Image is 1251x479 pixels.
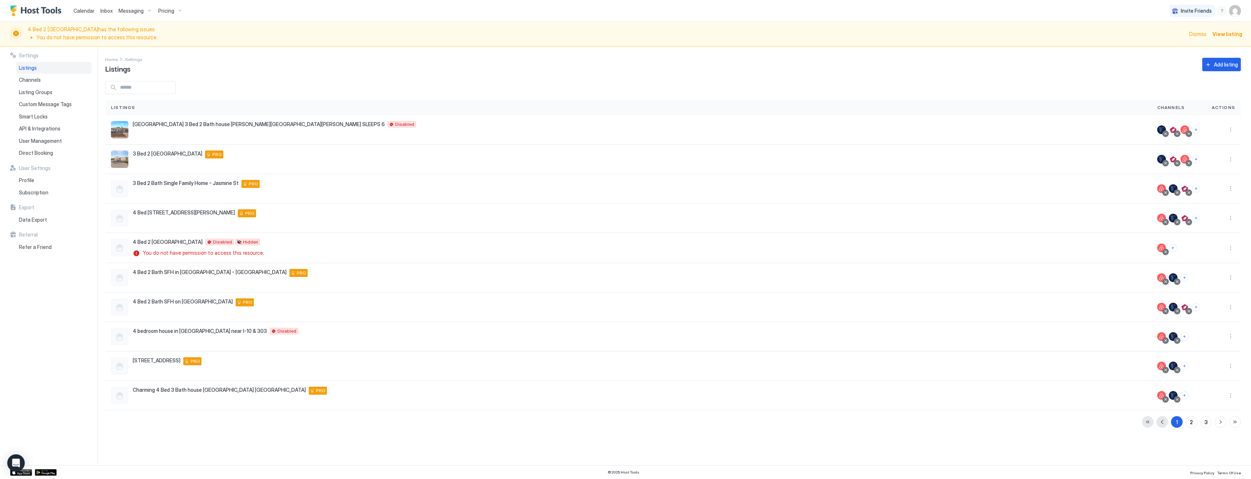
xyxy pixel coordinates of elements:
a: Refer a Friend [16,241,92,253]
span: Profile [19,177,34,184]
span: 4 Bed 2 Bath SFH in [GEOGRAPHIC_DATA] - [GEOGRAPHIC_DATA] [133,269,287,275]
button: More options [1226,362,1235,370]
a: Smart Locks [16,110,92,123]
div: User profile [1229,5,1241,17]
span: Channels [1157,104,1185,111]
div: Add listing [1214,61,1238,68]
div: menu [1226,184,1235,193]
div: 1 [1176,418,1178,426]
span: [STREET_ADDRESS] [133,357,180,364]
span: PRO [297,270,306,276]
button: Connect channels [1180,333,1188,341]
span: Direct Booking [19,150,53,156]
button: More options [1226,184,1235,193]
span: Actions [1212,104,1235,111]
span: Listings [111,104,135,111]
a: Channels [16,74,92,86]
li: You do not have permission to access this resource. [36,34,1185,41]
a: Privacy Policy [1190,468,1214,476]
span: 3 Bed 2 Bath Single Family Home - Jasmine St [133,180,239,186]
div: menu [1226,243,1235,252]
button: 1 [1171,416,1183,428]
button: More options [1226,243,1235,252]
button: Connect channels [1192,155,1200,163]
a: Profile [16,174,92,186]
a: Google Play Store [35,469,57,476]
span: Privacy Policy [1190,471,1214,475]
div: View listing [1212,30,1242,38]
a: User Management [16,135,92,147]
div: menu [1226,391,1235,400]
span: Messaging [119,8,144,14]
span: User Settings [19,165,51,172]
span: PRO [245,210,255,217]
button: More options [1226,303,1235,311]
span: Charming 4 Bed 3 Bath house [GEOGRAPHIC_DATA] [GEOGRAPHIC_DATA] [133,387,306,393]
span: User Management [19,138,62,144]
div: menu [1226,214,1235,222]
span: Invite Friends [1181,8,1212,14]
a: App Store [10,469,32,476]
span: Home [105,57,118,62]
div: menu [1218,7,1226,15]
button: Connect channels [1192,126,1200,134]
span: API & Integrations [19,125,60,132]
span: 4 Bed [STREET_ADDRESS][PERSON_NAME] [133,209,235,216]
div: menu [1226,273,1235,282]
a: Terms Of Use [1217,468,1241,476]
div: 2 [1190,418,1193,426]
span: Referral [19,232,38,238]
a: Custom Message Tags [16,98,92,110]
span: Channels [19,77,41,83]
div: Breadcrumb [105,55,118,63]
a: Direct Booking [16,147,92,159]
button: More options [1226,214,1235,222]
span: Inbox [100,8,113,14]
span: 4 Bed 2 Bath SFH on [GEOGRAPHIC_DATA] [133,298,233,305]
span: PRO [316,387,325,394]
div: listing image [111,121,128,138]
div: menu [1226,125,1235,134]
span: 4 Bed 2 [GEOGRAPHIC_DATA] has the following issues: [28,26,1185,42]
span: PRO [243,299,252,306]
span: Data Export [19,217,47,223]
span: [GEOGRAPHIC_DATA] 3 Bed 2 Bath house [PERSON_NAME][GEOGRAPHIC_DATA][PERSON_NAME] SLEEPS 6 [133,121,385,128]
div: menu [1226,332,1235,341]
button: Add listing [1202,58,1241,71]
span: Smart Locks [19,113,48,120]
button: Connect channels [1192,185,1200,193]
button: Connect channels [1180,362,1188,370]
span: PRO [191,358,200,365]
span: 3 Bed 2 [GEOGRAPHIC_DATA] [133,150,202,157]
span: PRO [249,181,258,187]
button: 2 [1186,416,1197,428]
span: Subscription [19,189,48,196]
span: Settings [19,52,39,59]
span: © 2025 Host Tools [608,470,639,475]
button: Connect channels [1169,244,1177,252]
span: 4 bedroom house in [GEOGRAPHIC_DATA] near I-10 & 303 [133,328,267,334]
div: 3 [1204,418,1208,426]
button: 3 [1200,416,1212,428]
div: menu [1226,362,1235,370]
button: Connect channels [1192,303,1200,311]
span: You do not have permission to access this resource. [143,250,264,256]
span: Pricing [158,8,174,14]
span: Dismiss [1189,30,1207,38]
button: More options [1226,125,1235,134]
div: Open Intercom Messenger [7,454,25,472]
span: 4 Bed 2 [GEOGRAPHIC_DATA] [133,239,203,245]
span: Listing Groups [19,89,52,96]
span: Settings [125,57,143,62]
a: Host Tools Logo [10,5,65,16]
a: Calendar [73,7,95,15]
span: Listings [105,63,131,74]
a: Listing Groups [16,86,92,98]
a: Data Export [16,214,92,226]
a: Subscription [16,186,92,199]
a: Home [105,55,118,63]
